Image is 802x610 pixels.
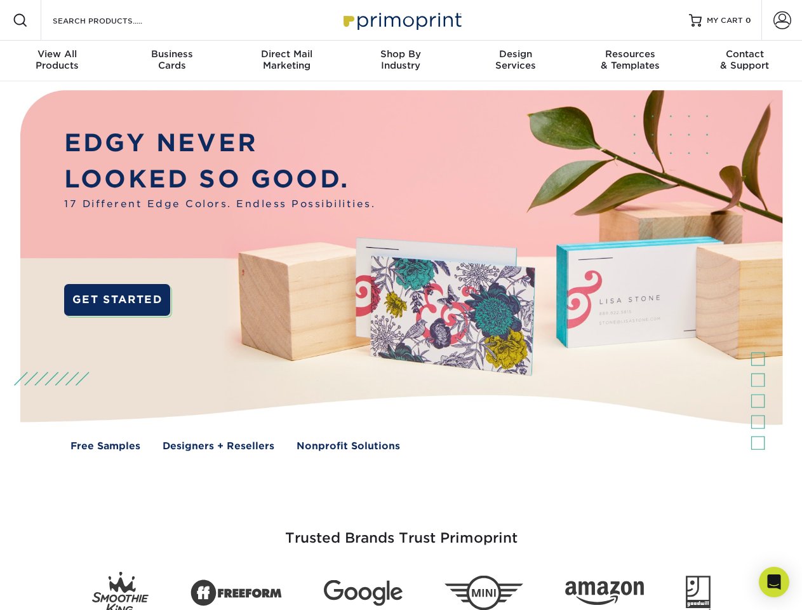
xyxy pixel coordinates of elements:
span: Contact [688,48,802,60]
a: GET STARTED [64,284,170,316]
span: 0 [745,16,751,25]
div: Services [458,48,573,71]
div: & Support [688,48,802,71]
div: Industry [344,48,458,71]
span: Design [458,48,573,60]
iframe: Google Customer Reviews [3,571,108,606]
a: DesignServices [458,41,573,81]
span: MY CART [707,15,743,26]
a: Contact& Support [688,41,802,81]
div: & Templates [573,48,687,71]
a: BusinessCards [114,41,229,81]
span: Business [114,48,229,60]
a: Nonprofit Solutions [297,439,400,454]
a: Designers + Resellers [163,439,274,454]
div: Open Intercom Messenger [759,567,789,597]
p: EDGY NEVER [64,125,375,161]
div: Cards [114,48,229,71]
div: Marketing [229,48,344,71]
span: 17 Different Edge Colors. Endless Possibilities. [64,197,375,212]
span: Resources [573,48,687,60]
img: Google [324,580,403,606]
img: Primoprint [338,6,465,34]
a: Direct MailMarketing [229,41,344,81]
a: Resources& Templates [573,41,687,81]
a: Shop ByIndustry [344,41,458,81]
a: Free Samples [70,439,140,454]
span: Direct Mail [229,48,344,60]
p: LOOKED SO GOOD. [64,161,375,198]
span: Shop By [344,48,458,60]
img: Goodwill [686,576,711,610]
img: Amazon [565,581,644,606]
input: SEARCH PRODUCTS..... [51,13,175,28]
h3: Trusted Brands Trust Primoprint [30,499,773,562]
